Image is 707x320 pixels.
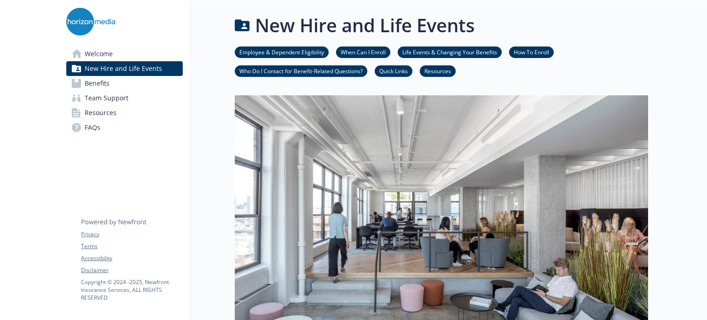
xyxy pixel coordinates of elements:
[66,76,183,91] a: Benefits
[66,47,183,61] a: Welcome
[255,12,475,39] h1: New Hire and Life Events
[85,91,128,105] span: Team Support
[81,230,182,239] a: Privacy
[336,47,390,56] a: When Can I Enroll
[66,105,183,120] a: Resources
[81,254,182,262] a: Accessibility
[81,266,182,274] a: Disclaimer
[420,66,456,75] a: Resources
[509,47,554,56] a: How To Enroll
[81,278,182,302] p: Copyright © 2024 - 2025 , Newfront Insurance Services, ALL RIGHTS RESERVED
[85,61,162,76] span: New Hire and Life Events
[81,242,182,250] a: Terms
[66,120,183,135] a: FAQs
[66,61,183,76] a: New Hire and Life Events
[375,66,412,75] a: Quick Links
[85,76,110,91] span: Benefits
[398,47,502,56] a: Life Events & Changing Your Benefits
[66,91,183,105] a: Team Support
[235,47,329,56] a: Employee & Dependent Eligibility
[85,120,100,135] span: FAQs
[235,66,367,75] a: Who Do I Contact for Benefit-Related Questions?
[85,105,116,120] span: Resources
[85,47,113,61] span: Welcome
